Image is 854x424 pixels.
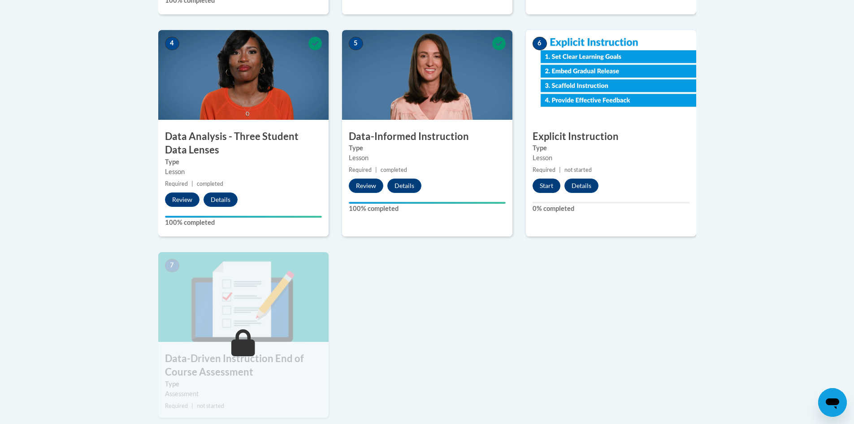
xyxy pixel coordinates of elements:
label: 100% completed [165,218,322,227]
span: 5 [349,37,363,50]
label: Type [349,143,506,153]
div: Lesson [533,153,689,163]
span: 7 [165,259,179,272]
button: Review [349,179,383,193]
button: Details [564,179,598,193]
h3: Data Analysis - Three Student Data Lenses [158,130,329,157]
h3: Explicit Instruction [526,130,696,144]
label: 100% completed [349,204,506,214]
span: 6 [533,37,547,50]
button: Details [204,192,238,207]
span: | [191,180,193,187]
div: Lesson [349,153,506,163]
div: Lesson [165,167,322,177]
span: not started [197,402,224,409]
span: Required [349,166,372,173]
button: Details [387,179,421,193]
label: Type [165,157,322,167]
h3: Data-Informed Instruction [342,130,512,144]
img: Course Image [342,30,512,120]
div: Assessment [165,389,322,399]
span: completed [197,180,223,187]
span: completed [381,166,407,173]
label: Type [165,379,322,389]
img: Course Image [158,252,329,342]
div: Your progress [165,216,322,218]
label: Type [533,143,689,153]
iframe: Button to launch messaging window [818,388,847,417]
div: Your progress [349,202,506,204]
button: Review [165,192,199,207]
label: 0% completed [533,204,689,214]
span: | [559,166,561,173]
span: | [375,166,377,173]
span: Required [533,166,555,173]
span: Required [165,402,188,409]
img: Course Image [526,30,696,120]
span: not started [564,166,592,173]
img: Course Image [158,30,329,120]
span: | [191,402,193,409]
button: Start [533,179,560,193]
h3: Data-Driven Instruction End of Course Assessment [158,352,329,380]
span: Required [165,180,188,187]
span: 4 [165,37,179,50]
